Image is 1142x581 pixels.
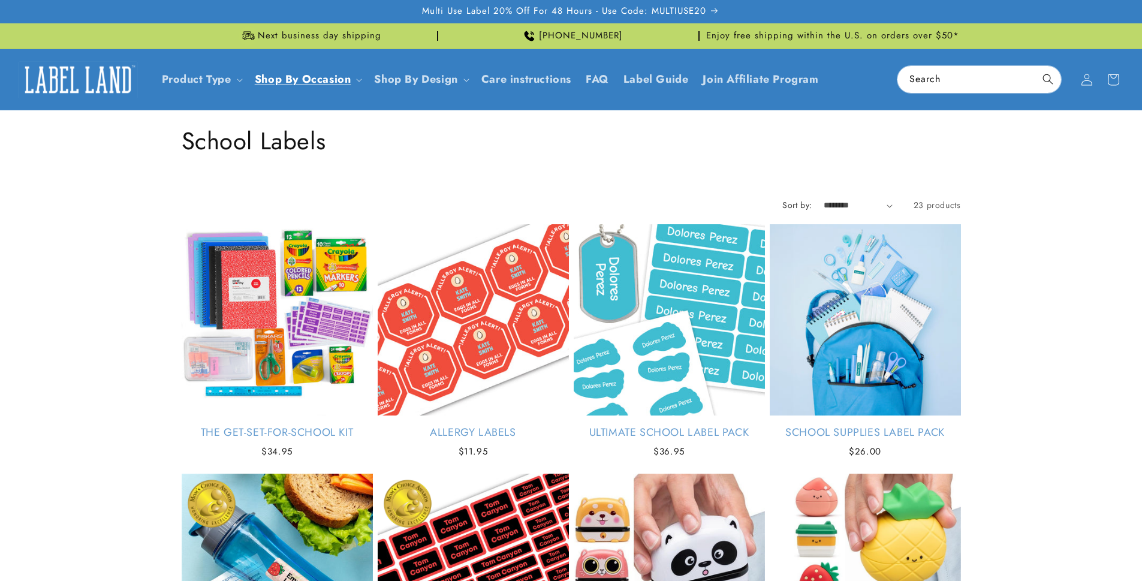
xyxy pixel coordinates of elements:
[18,61,138,98] img: Label Land
[704,23,961,49] div: Announcement
[1035,66,1061,92] button: Search
[182,125,961,156] h1: School Labels
[367,65,474,94] summary: Shop By Design
[616,65,696,94] a: Label Guide
[782,199,812,211] label: Sort by:
[481,73,571,86] span: Care instructions
[578,65,616,94] a: FAQ
[695,65,825,94] a: Join Affiliate Program
[770,426,961,439] a: School Supplies Label Pack
[255,73,351,86] span: Shop By Occasion
[374,71,457,87] a: Shop By Design
[258,30,381,42] span: Next business day shipping
[182,426,373,439] a: The Get-Set-for-School Kit
[378,426,569,439] a: Allergy Labels
[162,71,231,87] a: Product Type
[703,73,818,86] span: Join Affiliate Program
[182,23,438,49] div: Announcement
[14,56,143,103] a: Label Land
[914,199,961,211] span: 23 products
[586,73,609,86] span: FAQ
[248,65,367,94] summary: Shop By Occasion
[443,23,700,49] div: Announcement
[574,426,765,439] a: Ultimate School Label Pack
[623,73,689,86] span: Label Guide
[539,30,623,42] span: [PHONE_NUMBER]
[706,30,959,42] span: Enjoy free shipping within the U.S. on orders over $50*
[155,65,248,94] summary: Product Type
[474,65,578,94] a: Care instructions
[422,5,706,17] span: Multi Use Label 20% Off For 48 Hours - Use Code: MULTIUSE20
